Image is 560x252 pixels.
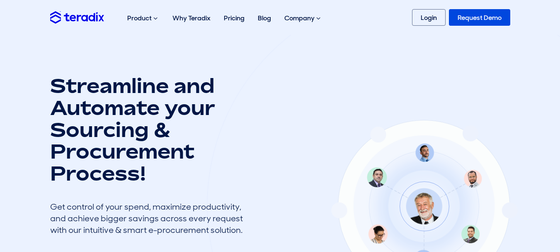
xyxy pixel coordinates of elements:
img: Teradix logo [50,11,104,23]
a: Pricing [217,5,251,31]
div: Company [278,5,329,32]
div: Get control of your spend, maximize productivity, and achieve bigger savings across every request... [50,201,249,236]
h1: Streamline and Automate your Sourcing & Procurement Process! [50,75,249,184]
a: Why Teradix [166,5,217,31]
a: Request Demo [449,9,510,26]
a: Blog [251,5,278,31]
div: Product [121,5,166,32]
a: Login [412,9,446,26]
